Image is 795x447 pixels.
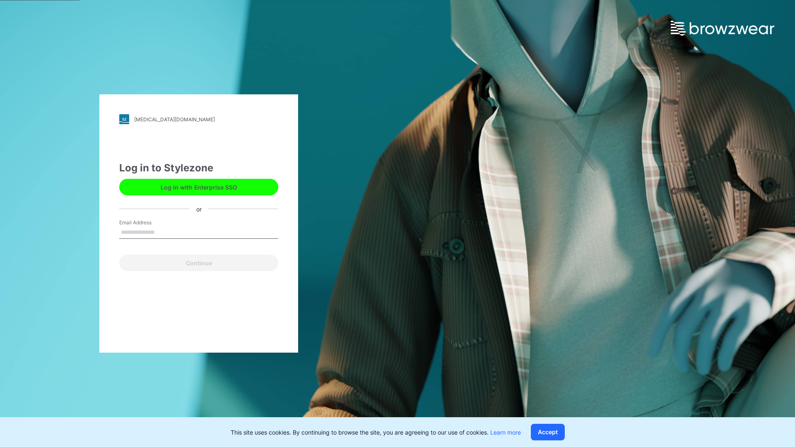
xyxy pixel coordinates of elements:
[119,114,278,124] a: [MEDICAL_DATA][DOMAIN_NAME]
[671,21,774,36] img: browzwear-logo.e42bd6dac1945053ebaf764b6aa21510.svg
[490,429,521,436] a: Learn more
[134,116,215,123] div: [MEDICAL_DATA][DOMAIN_NAME]
[119,114,129,124] img: stylezone-logo.562084cfcfab977791bfbf7441f1a819.svg
[231,428,521,437] p: This site uses cookies. By continuing to browse the site, you are agreeing to our use of cookies.
[119,219,177,226] label: Email Address
[531,424,565,440] button: Accept
[119,161,278,175] div: Log in to Stylezone
[190,204,208,213] div: or
[119,179,278,195] button: Log in with Enterprise SSO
